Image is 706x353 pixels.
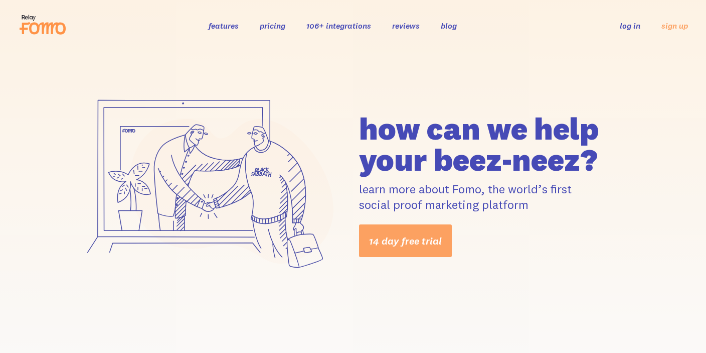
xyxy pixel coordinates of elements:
p: learn more about Fomo, the world’s first social proof marketing platform [359,181,633,212]
a: log in [620,21,640,31]
a: 106+ integrations [306,21,371,31]
h1: how can we help your beez-neez? [359,113,633,175]
a: reviews [392,21,420,31]
a: blog [441,21,457,31]
a: features [209,21,239,31]
a: sign up [661,21,688,31]
a: pricing [260,21,285,31]
a: 14 day free trial [359,224,452,257]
